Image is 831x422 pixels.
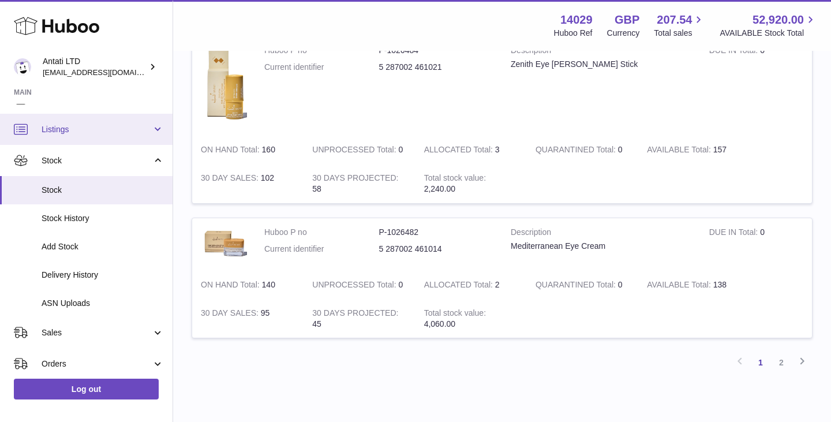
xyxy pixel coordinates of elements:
[312,308,398,320] strong: 30 DAYS PROJECTED
[638,271,750,299] td: 138
[536,280,618,292] strong: QUARANTINED Total
[424,308,486,320] strong: Total stock value
[42,298,164,309] span: ASN Uploads
[709,46,760,58] strong: DUE IN Total
[654,28,705,39] span: Total sales
[424,145,495,157] strong: ALLOCATED Total
[43,56,147,78] div: Antati LTD
[379,62,494,73] dd: 5 287002 461021
[638,136,750,164] td: 157
[312,280,398,292] strong: UNPROCESSED Total
[511,227,692,241] strong: Description
[192,271,304,299] td: 140
[536,145,618,157] strong: QUARANTINED Total
[42,241,164,252] span: Add Stock
[709,227,760,240] strong: DUE IN Total
[264,244,379,255] dt: Current identifier
[615,12,639,28] strong: GBP
[379,227,494,238] dd: P-1026482
[424,173,486,185] strong: Total stock value
[14,379,159,399] a: Log out
[201,280,262,292] strong: ON HAND Total
[192,164,304,203] td: 102
[771,352,792,373] a: 2
[654,12,705,39] a: 207.54 Total sales
[42,327,152,338] span: Sales
[511,59,692,70] div: Zenith Eye [PERSON_NAME] Stick
[379,244,494,255] dd: 5 287002 461014
[647,280,713,292] strong: AVAILABLE Total
[192,299,304,338] td: 95
[415,136,527,164] td: 3
[264,62,379,73] dt: Current identifier
[424,184,456,193] span: 2,240.00
[424,280,495,292] strong: ALLOCATED Total
[14,58,31,76] img: toufic@antatiskin.com
[201,173,261,185] strong: 30 DAY SALES
[304,271,415,299] td: 0
[554,28,593,39] div: Huboo Ref
[201,145,262,157] strong: ON HAND Total
[618,280,623,289] span: 0
[42,185,164,196] span: Stock
[304,136,415,164] td: 0
[607,28,640,39] div: Currency
[424,319,456,328] span: 4,060.00
[42,155,152,166] span: Stock
[415,271,527,299] td: 2
[42,270,164,281] span: Delivery History
[201,308,261,320] strong: 30 DAY SALES
[511,241,692,252] div: Mediterranean Eye Cream
[264,227,379,238] dt: Huboo P no
[42,358,152,369] span: Orders
[647,145,713,157] strong: AVAILABLE Total
[42,124,152,135] span: Listings
[618,145,623,154] span: 0
[201,45,247,124] img: product image
[753,12,804,28] span: 52,920.00
[312,145,398,157] strong: UNPROCESSED Total
[201,227,247,259] img: product image
[42,213,164,224] span: Stock History
[720,12,817,39] a: 52,920.00 AVAILABLE Stock Total
[304,164,415,203] td: 58
[511,45,692,59] strong: Description
[560,12,593,28] strong: 14029
[304,299,415,338] td: 45
[43,68,170,77] span: [EMAIL_ADDRESS][DOMAIN_NAME]
[750,352,771,373] a: 1
[701,36,812,136] td: 0
[701,218,812,271] td: 0
[192,136,304,164] td: 160
[312,173,398,185] strong: 30 DAYS PROJECTED
[657,12,692,28] span: 207.54
[720,28,817,39] span: AVAILABLE Stock Total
